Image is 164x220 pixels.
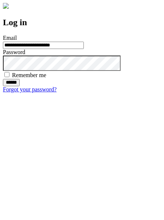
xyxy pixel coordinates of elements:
[3,3,9,9] img: logo-4e3dc11c47720685a147b03b5a06dd966a58ff35d612b21f08c02c0306f2b779.png
[3,35,17,41] label: Email
[3,49,25,55] label: Password
[3,18,161,27] h2: Log in
[3,86,56,92] a: Forgot your password?
[12,72,46,78] label: Remember me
